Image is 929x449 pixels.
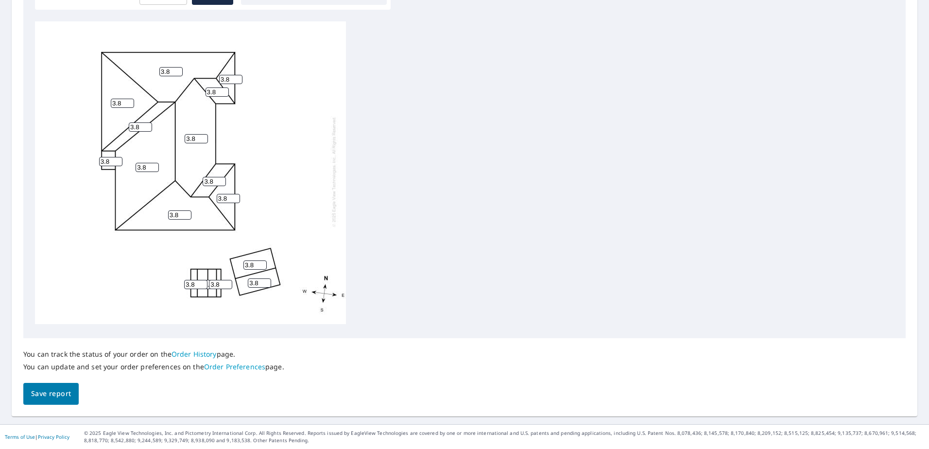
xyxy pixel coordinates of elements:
p: © 2025 Eagle View Technologies, Inc. and Pictometry International Corp. All Rights Reserved. Repo... [84,430,924,444]
p: | [5,434,69,440]
a: Terms of Use [5,433,35,440]
button: Save report [23,383,79,405]
a: Order Preferences [204,362,265,371]
p: You can track the status of your order on the page. [23,350,284,359]
a: Privacy Policy [38,433,69,440]
span: Save report [31,388,71,400]
p: You can update and set your order preferences on the page. [23,363,284,371]
a: Order History [172,349,217,359]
